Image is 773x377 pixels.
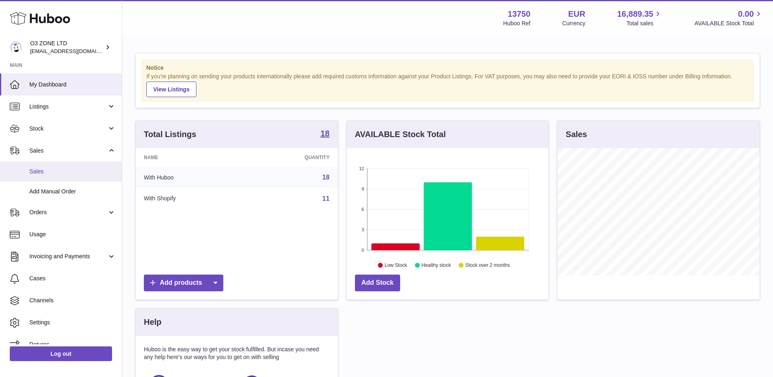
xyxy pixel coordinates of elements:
strong: EUR [568,9,585,20]
strong: Notice [146,64,749,72]
h3: Total Listings [144,129,196,140]
text: 6 [361,207,364,212]
span: Orders [29,208,107,216]
div: Currency [562,20,586,27]
a: 18 [322,174,330,181]
span: Returns [29,341,116,348]
span: Invoicing and Payments [29,253,107,260]
h3: Help [144,317,161,328]
span: Settings [29,319,116,326]
a: 18 [320,129,329,139]
text: 0 [361,248,364,253]
img: hello@o3zoneltd.co.uk [10,41,22,53]
text: Low Stock [385,262,407,268]
span: 0.00 [738,9,754,20]
span: Sales [29,168,116,175]
td: With Shopify [136,188,244,209]
span: Channels [29,297,116,304]
span: My Dashboard [29,81,116,89]
h3: AVAILABLE Stock Total [355,129,446,140]
span: Cases [29,275,116,282]
span: AVAILABLE Stock Total [694,20,763,27]
text: 12 [359,166,364,171]
td: With Huboo [136,167,244,188]
h3: Sales [566,129,587,140]
text: Healthy stock [421,262,451,268]
span: Listings [29,103,107,111]
span: 16,889.35 [617,9,653,20]
span: Sales [29,147,107,155]
span: Stock [29,125,107,133]
a: 0.00 AVAILABLE Stock Total [694,9,763,27]
div: Huboo Ref [503,20,531,27]
text: 9 [361,186,364,191]
span: [EMAIL_ADDRESS][DOMAIN_NAME] [30,48,120,54]
a: Add Stock [355,275,400,291]
span: Usage [29,231,116,238]
a: 16,889.35 Total sales [617,9,663,27]
a: Add products [144,275,223,291]
div: If you're planning on sending your products internationally please add required customs informati... [146,73,749,97]
a: Log out [10,346,112,361]
text: Stock over 2 months [465,262,510,268]
strong: 18 [320,129,329,137]
th: Quantity [244,148,337,167]
span: Add Manual Order [29,188,116,195]
strong: 13750 [508,9,531,20]
span: Total sales [626,20,663,27]
a: View Listings [146,82,196,97]
a: 11 [322,195,330,202]
text: 3 [361,227,364,232]
p: Huboo is the easy way to get your stock fulfilled. But incase you need any help here's our ways f... [144,346,330,361]
div: O3 ZONE LTD [30,40,104,55]
th: Name [136,148,244,167]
